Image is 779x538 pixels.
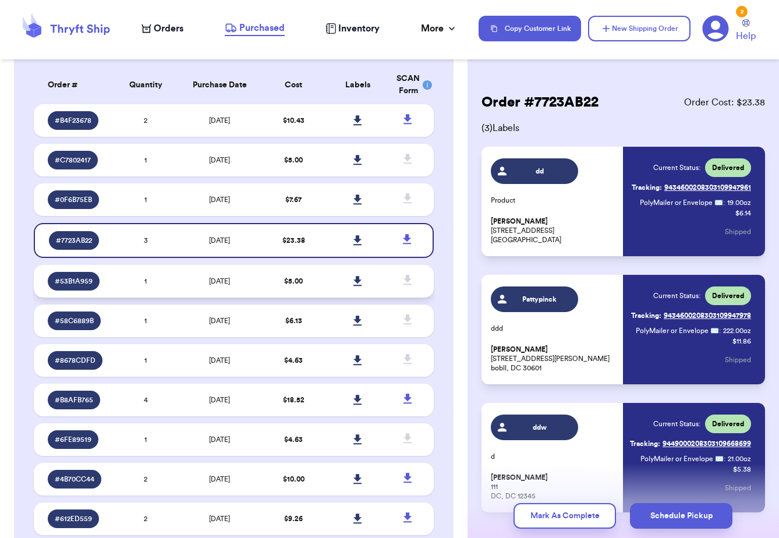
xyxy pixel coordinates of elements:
[733,465,751,474] p: $ 5.38
[55,356,95,365] span: # 8678CDFD
[727,198,751,207] span: 19.00 oz
[209,157,230,164] span: [DATE]
[712,291,744,300] span: Delivered
[712,163,744,172] span: Delivered
[55,316,94,325] span: # 58C6889B
[512,167,567,176] span: dd
[702,15,729,42] a: 2
[55,475,94,484] span: # 4B70CC44
[640,455,724,462] span: PolyMailer or Envelope ✉️
[209,436,230,443] span: [DATE]
[491,473,617,501] p: 111 DC, DC 12345
[209,278,230,285] span: [DATE]
[684,95,765,109] span: Order Cost: $ 23.38
[55,435,91,444] span: # 6FE89519
[209,237,230,244] span: [DATE]
[338,22,380,36] span: Inventory
[55,195,92,204] span: # 0F6B75EB
[261,66,325,104] th: Cost
[284,357,303,364] span: $ 4.63
[284,436,303,443] span: $ 4.63
[491,324,617,333] p: ddd
[724,454,725,463] span: :
[144,157,147,164] span: 1
[491,473,548,482] span: [PERSON_NAME]
[725,475,751,501] button: Shipped
[719,326,721,335] span: :
[144,436,147,443] span: 1
[512,423,567,432] span: ddw
[144,476,147,483] span: 2
[640,199,723,206] span: PolyMailer or Envelope ✉️
[514,503,616,529] button: Mark As Complete
[736,29,756,43] span: Help
[144,357,147,364] span: 1
[144,196,147,203] span: 1
[209,397,230,403] span: [DATE]
[630,434,751,453] a: Tracking:9449000208303109668699
[284,278,303,285] span: $ 5.00
[630,439,660,448] span: Tracking:
[209,196,230,203] span: [DATE]
[144,278,147,285] span: 1
[723,198,725,207] span: :
[283,117,304,124] span: $ 10.43
[178,66,261,104] th: Purchase Date
[712,419,744,429] span: Delivered
[285,196,302,203] span: $ 7.67
[512,295,567,304] span: Pattypinck
[283,476,304,483] span: $ 10.00
[144,237,148,244] span: 3
[34,66,114,104] th: Order #
[55,116,91,125] span: # B4F23678
[491,452,617,461] p: d
[653,291,700,300] span: Current Status:
[283,397,304,403] span: $ 18.52
[636,327,719,334] span: PolyMailer or Envelope ✉️
[55,155,91,165] span: # C7802417
[55,277,93,286] span: # 53B1A959
[209,317,230,324] span: [DATE]
[209,476,230,483] span: [DATE]
[56,236,92,245] span: # 7723AB22
[479,16,581,41] button: Copy Customer Link
[144,397,148,403] span: 4
[491,217,548,226] span: [PERSON_NAME]
[282,237,305,244] span: $ 23.38
[325,22,380,36] a: Inventory
[728,454,751,463] span: 21.00 oz
[631,306,751,325] a: Tracking:9434600208303109947978
[239,21,285,35] span: Purchased
[732,337,751,346] p: $ 11.86
[144,117,147,124] span: 2
[209,117,230,124] span: [DATE]
[225,21,285,36] a: Purchased
[653,163,700,172] span: Current Status:
[481,93,599,112] h2: Order # 7723AB22
[55,395,93,405] span: # B8AFB765
[144,515,147,522] span: 2
[325,66,389,104] th: Labels
[632,183,662,192] span: Tracking:
[736,6,748,17] div: 2
[725,219,751,245] button: Shipped
[154,22,183,36] span: Orders
[632,178,751,197] a: Tracking:9434600208303109947961
[491,217,617,245] p: [STREET_ADDRESS] [GEOGRAPHIC_DATA]
[735,208,751,218] p: $ 6.14
[421,22,458,36] div: More
[723,326,751,335] span: 222.00 oz
[630,503,732,529] button: Schedule Pickup
[631,311,661,320] span: Tracking:
[144,317,147,324] span: 1
[284,157,303,164] span: $ 5.00
[653,419,700,429] span: Current Status:
[285,317,302,324] span: $ 6.13
[491,196,617,205] p: Product
[588,16,691,41] button: New Shipping Order
[141,22,183,36] a: Orders
[209,515,230,522] span: [DATE]
[736,19,756,43] a: Help
[481,121,765,135] span: ( 3 ) Labels
[491,345,548,354] span: [PERSON_NAME]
